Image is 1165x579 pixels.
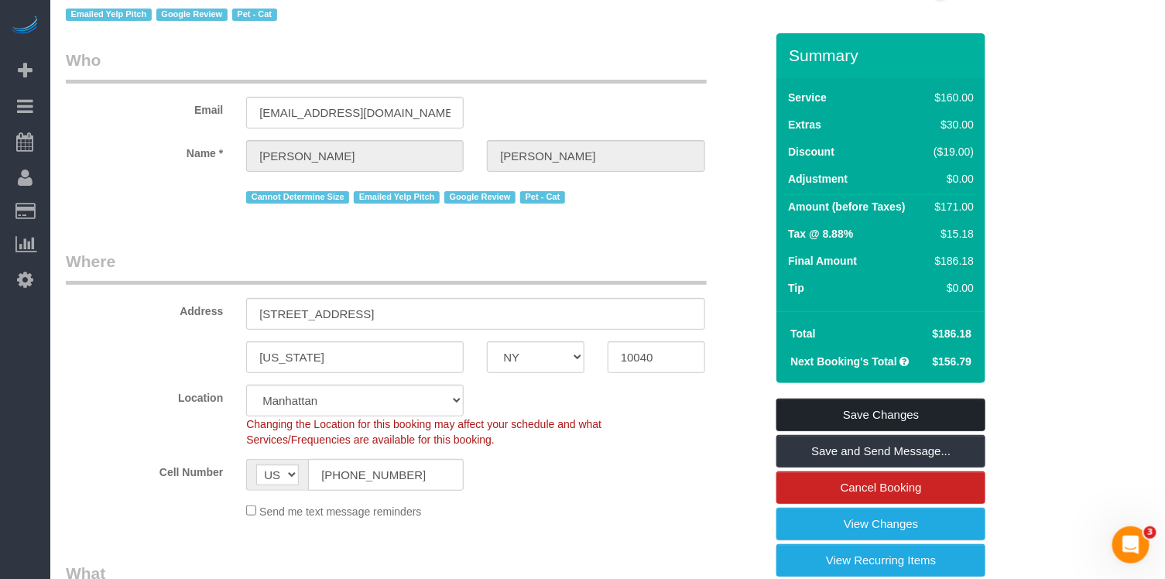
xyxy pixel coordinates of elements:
span: Emailed Yelp Pitch [66,9,152,21]
div: $160.00 [928,90,975,105]
label: Extras [788,117,821,132]
span: $156.79 [933,355,972,368]
input: Last Name [487,140,704,172]
div: $30.00 [928,117,975,132]
span: Google Review [444,191,516,204]
span: Cannot Determine Size [246,191,349,204]
label: Tax @ 8.88% [788,226,853,242]
span: $186.18 [933,327,972,340]
label: Address [54,298,235,319]
label: Email [54,97,235,118]
a: View Changes [776,508,985,540]
label: Discount [788,144,834,159]
div: $15.18 [928,226,975,242]
span: Pet - Cat [520,191,565,204]
legend: Who [66,49,707,84]
a: Save and Send Message... [776,435,985,468]
input: Cell Number [308,459,464,491]
label: Tip [788,280,804,296]
div: ($19.00) [928,144,975,159]
label: Final Amount [788,253,857,269]
a: View Recurring Items [776,544,985,577]
input: City [246,341,464,373]
span: 3 [1144,526,1156,539]
div: $171.00 [928,199,975,214]
span: Changing the Location for this booking may affect your schedule and what Services/Frequencies are... [246,418,601,446]
strong: Total [790,327,815,340]
label: Cell Number [54,459,235,480]
img: Automaid Logo [9,15,40,37]
input: First Name [246,140,464,172]
div: $186.18 [928,253,975,269]
span: Send me text message reminders [259,505,421,518]
label: Location [54,385,235,406]
label: Service [788,90,827,105]
label: Adjustment [788,171,848,187]
iframe: Intercom live chat [1112,526,1150,564]
label: Amount (before Taxes) [788,199,905,214]
label: Name * [54,140,235,161]
div: $0.00 [928,171,975,187]
h3: Summary [789,46,978,64]
strong: Next Booking's Total [790,355,897,368]
a: Cancel Booking [776,471,985,504]
span: Pet - Cat [232,9,277,21]
legend: Where [66,250,707,285]
span: Emailed Yelp Pitch [354,191,440,204]
span: Google Review [156,9,228,21]
input: Zip Code [608,341,705,373]
div: $0.00 [928,280,975,296]
a: Save Changes [776,399,985,431]
input: Email [246,97,464,128]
